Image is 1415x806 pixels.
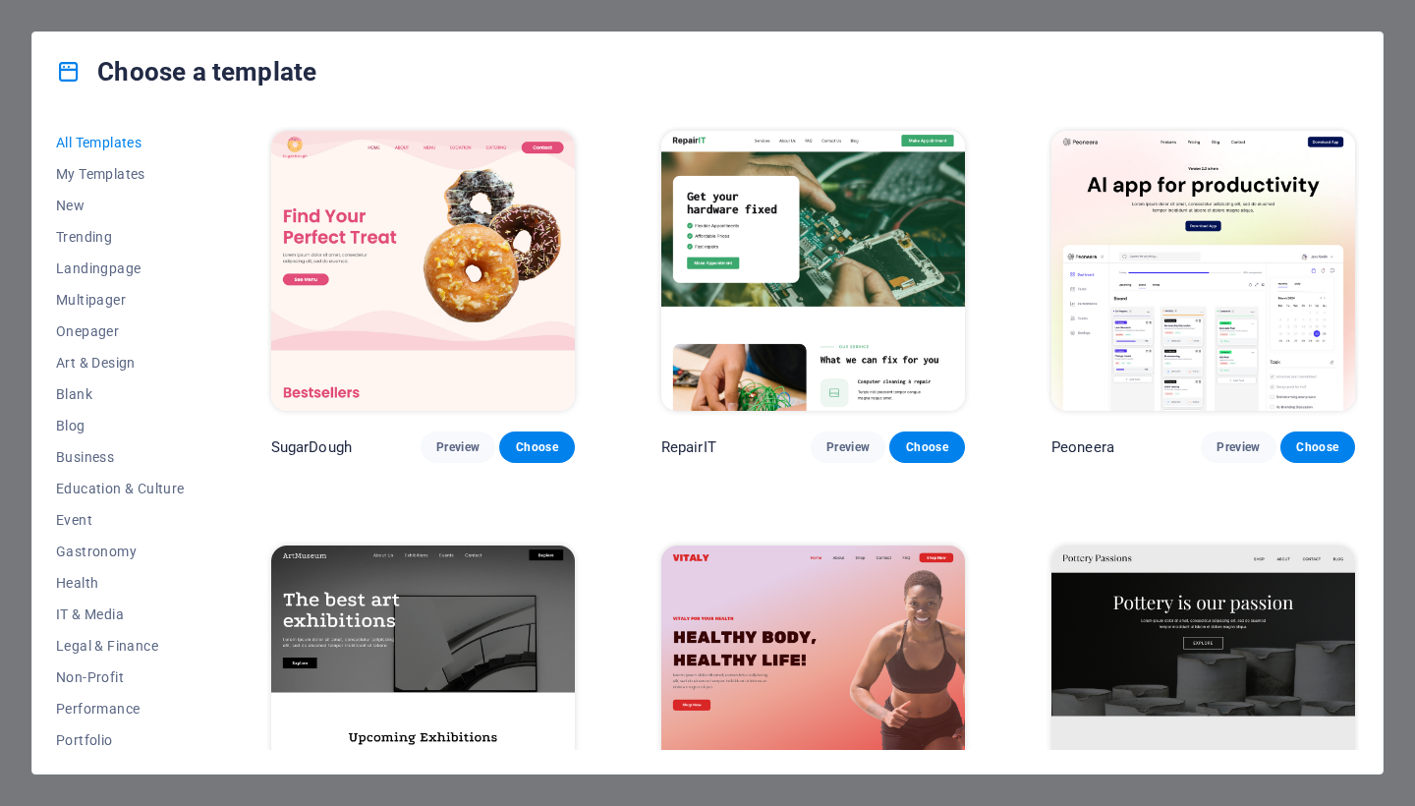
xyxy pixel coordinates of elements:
[56,323,185,339] span: Onepager
[56,347,185,378] button: Art & Design
[56,662,185,693] button: Non-Profit
[56,669,185,685] span: Non-Profit
[56,630,185,662] button: Legal & Finance
[56,158,185,190] button: My Templates
[1051,131,1355,411] img: Peoneera
[56,190,185,221] button: New
[56,473,185,504] button: Education & Culture
[56,221,185,253] button: Trending
[56,701,185,717] span: Performance
[56,386,185,402] span: Blank
[56,481,185,496] span: Education & Culture
[56,504,185,536] button: Event
[905,439,948,455] span: Choose
[1280,432,1355,463] button: Choose
[56,166,185,182] span: My Templates
[56,418,185,433] span: Blog
[56,544,185,559] span: Gastronomy
[56,135,185,150] span: All Templates
[56,567,185,599] button: Health
[1201,432,1275,463] button: Preview
[56,316,185,347] button: Onepager
[56,355,185,371] span: Art & Design
[56,638,185,654] span: Legal & Finance
[56,575,185,591] span: Health
[1217,439,1260,455] span: Preview
[56,599,185,630] button: IT & Media
[56,378,185,410] button: Blank
[56,229,185,245] span: Trending
[56,512,185,528] span: Event
[56,292,185,308] span: Multipager
[56,198,185,213] span: New
[56,732,185,748] span: Portfolio
[515,439,558,455] span: Choose
[826,439,870,455] span: Preview
[661,131,965,411] img: RepairIT
[499,432,574,463] button: Choose
[56,410,185,441] button: Blog
[56,284,185,316] button: Multipager
[56,724,185,756] button: Portfolio
[56,606,185,622] span: IT & Media
[56,127,185,158] button: All Templates
[811,432,885,463] button: Preview
[56,56,316,87] h4: Choose a template
[56,536,185,567] button: Gastronomy
[889,432,964,463] button: Choose
[271,437,352,457] p: SugarDough
[56,693,185,724] button: Performance
[56,253,185,284] button: Landingpage
[436,439,480,455] span: Preview
[661,437,716,457] p: RepairIT
[1051,437,1114,457] p: Peoneera
[1296,439,1339,455] span: Choose
[421,432,495,463] button: Preview
[56,260,185,276] span: Landingpage
[271,131,575,411] img: SugarDough
[56,449,185,465] span: Business
[56,441,185,473] button: Business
